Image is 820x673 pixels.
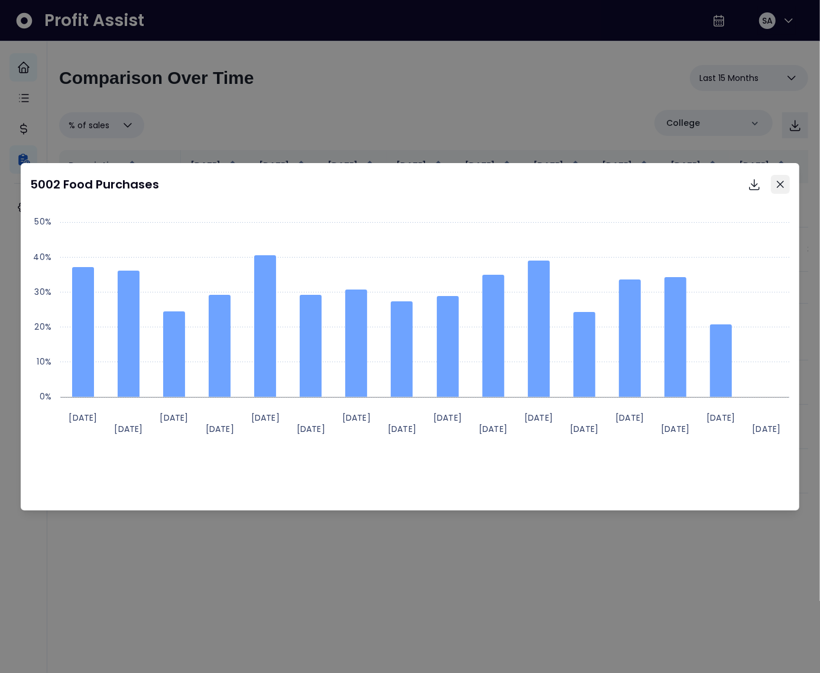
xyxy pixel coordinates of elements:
[251,412,279,424] text: [DATE]
[342,412,370,424] text: [DATE]
[69,412,97,424] text: [DATE]
[37,356,51,368] text: 10%
[34,286,51,298] text: 30%
[433,412,462,424] text: [DATE]
[479,423,507,435] text: [DATE]
[524,412,553,424] text: [DATE]
[570,423,598,435] text: [DATE]
[296,423,325,435] text: [DATE]
[39,391,51,402] text: 0%
[615,412,644,424] text: [DATE]
[771,175,790,194] button: Close
[743,173,766,196] button: Download options
[34,321,51,333] text: 20%
[706,412,735,424] text: [DATE]
[160,412,188,424] text: [DATE]
[33,251,51,263] text: 40%
[205,423,234,435] text: [DATE]
[752,423,780,435] text: [DATE]
[114,423,142,435] text: [DATE]
[34,216,51,227] text: 50%
[388,423,416,435] text: [DATE]
[661,423,689,435] text: [DATE]
[30,175,159,193] p: 5002 Food Purchases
